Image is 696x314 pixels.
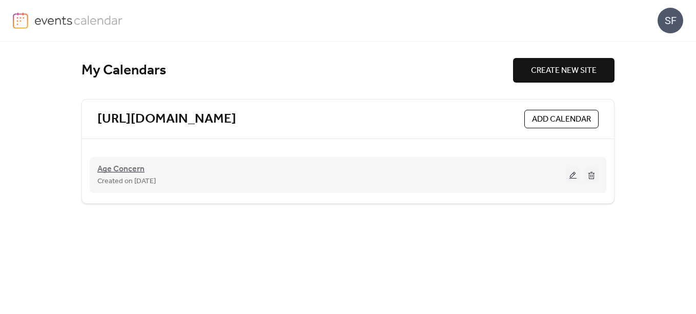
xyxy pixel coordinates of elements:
[524,110,599,128] button: ADD CALENDAR
[97,163,145,175] span: Age Concern
[13,12,28,29] img: logo
[34,12,123,28] img: logo-type
[97,175,156,188] span: Created on [DATE]
[532,113,591,126] span: ADD CALENDAR
[81,62,513,80] div: My Calendars
[97,111,236,128] a: [URL][DOMAIN_NAME]
[531,65,597,77] span: CREATE NEW SITE
[513,58,615,83] button: CREATE NEW SITE
[97,166,145,172] a: Age Concern
[658,8,683,33] div: SF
